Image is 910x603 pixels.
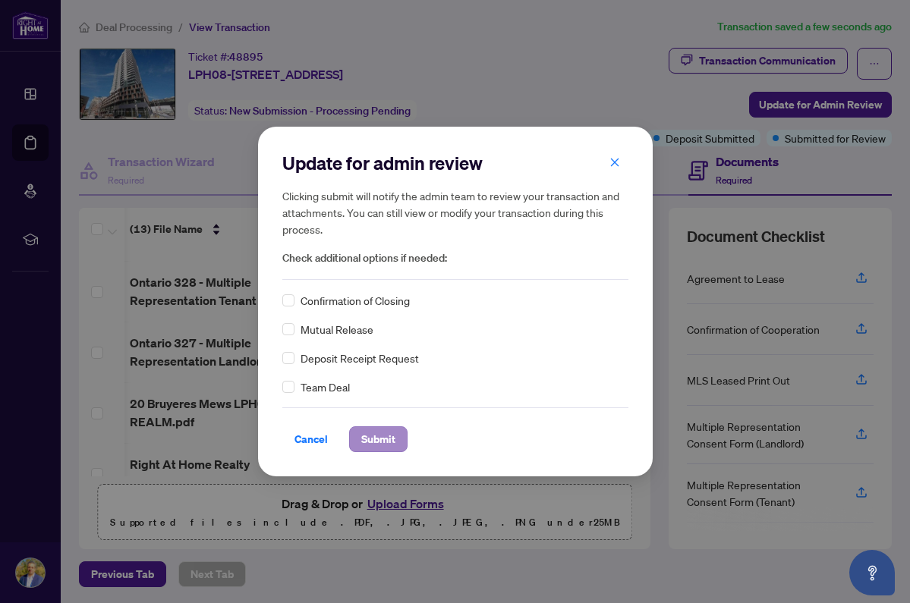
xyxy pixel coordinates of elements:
button: Cancel [282,426,340,452]
span: Submit [361,427,395,451]
button: Open asap [849,550,895,595]
span: Mutual Release [301,321,373,338]
button: Submit [349,426,408,452]
span: Team Deal [301,378,350,395]
span: Check additional options if needed: [282,250,628,267]
span: Deposit Receipt Request [301,350,419,366]
h5: Clicking submit will notify the admin team to review your transaction and attachments. You can st... [282,187,628,237]
h2: Update for admin review [282,151,628,175]
span: Cancel [294,427,328,451]
span: Confirmation of Closing [301,292,410,309]
span: close [609,157,620,168]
